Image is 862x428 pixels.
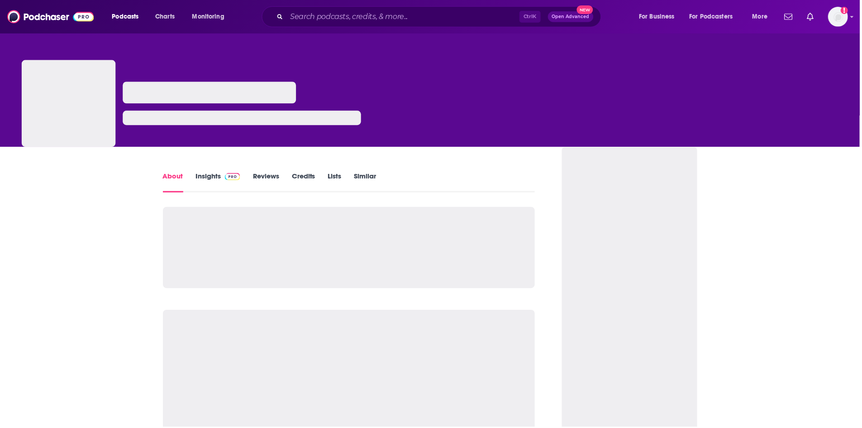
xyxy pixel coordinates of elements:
[754,10,770,23] span: More
[549,11,595,22] button: Open AdvancedNew
[329,172,342,193] a: Lists
[186,10,237,24] button: open menu
[748,10,781,24] button: open menu
[686,10,748,24] button: open menu
[641,10,676,23] span: For Business
[112,10,139,23] span: Podcasts
[106,10,151,24] button: open menu
[634,10,688,24] button: open menu
[355,172,377,193] a: Similar
[150,10,181,24] a: Charts
[292,172,316,193] a: Credits
[553,14,591,19] span: Open Advanced
[578,5,595,14] span: New
[805,9,819,24] a: Show notifications dropdown
[783,9,798,24] a: Show notifications dropdown
[156,10,175,23] span: Charts
[271,6,611,27] div: Search podcasts, credits, & more...
[7,8,94,25] img: Podchaser - Follow, Share and Rate Podcasts
[163,172,184,193] a: About
[225,173,241,181] img: Podchaser Pro
[691,10,735,23] span: For Podcasters
[830,7,850,27] img: User Profile
[830,7,850,27] span: Logged in as HannahDulzo1
[521,11,542,23] span: Ctrl K
[843,7,850,14] svg: Add a profile image
[193,10,225,23] span: Monitoring
[287,10,521,24] input: Search podcasts, credits, & more...
[253,172,280,193] a: Reviews
[830,7,850,27] button: Show profile menu
[196,172,241,193] a: InsightsPodchaser Pro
